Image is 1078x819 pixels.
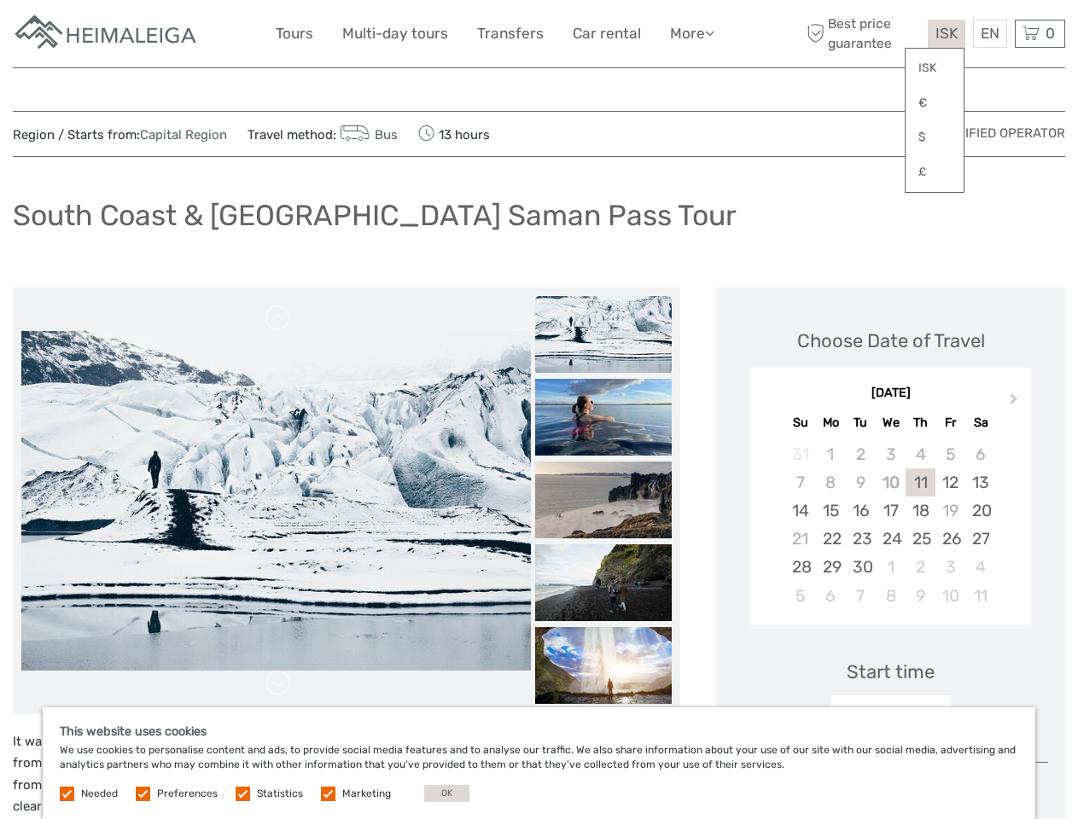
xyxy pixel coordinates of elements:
span: 0 [1043,25,1058,42]
div: [DATE] [750,385,1031,403]
div: Th [906,411,935,434]
div: Not available Sunday, August 31st, 2025 [785,440,815,468]
div: month 2025-09 [755,440,1025,610]
div: Choose Tuesday, September 23rd, 2025 [846,525,876,553]
img: 8ff50d7d08554d2ca5b268e874a0cca1_slider_thumbnail.jpg [535,296,672,373]
div: Tu [846,411,876,434]
span: ISK [935,25,958,42]
div: Choose Tuesday, September 16th, 2025 [846,497,876,525]
div: Choose Friday, September 12th, 2025 [935,468,965,497]
div: Choose Friday, September 26th, 2025 [935,525,965,553]
div: Choose Thursday, September 18th, 2025 [906,497,935,525]
div: Choose Thursday, October 2nd, 2025 [906,553,935,581]
h1: South Coast & [GEOGRAPHIC_DATA] Saman Pass Tour [13,198,737,233]
div: Choose Date of Travel [797,328,985,354]
div: Su [785,411,815,434]
div: Fr [935,411,965,434]
a: Capital Region [140,127,227,142]
div: Not available Wednesday, September 3rd, 2025 [876,440,906,468]
div: Not available Sunday, September 7th, 2025 [785,468,815,497]
div: Mo [816,411,846,434]
img: 49051187b0b7471688870f92d21f96e0_slider_thumbnail.jpg [535,544,672,621]
div: Choose Wednesday, October 1st, 2025 [876,553,906,581]
div: Choose Wednesday, October 8th, 2025 [876,582,906,610]
div: Choose Thursday, October 9th, 2025 [906,582,935,610]
a: Bus [336,127,398,142]
div: Not available Tuesday, September 2nd, 2025 [846,440,876,468]
div: Choose Sunday, September 14th, 2025 [785,497,815,525]
p: We're away right now. Please check back later! [24,30,193,44]
span: Verified Operator [941,125,1065,142]
div: Not available Friday, September 5th, 2025 [935,440,965,468]
a: Transfers [477,21,544,46]
button: OK [424,785,469,802]
img: 433962c24ab143ad948f18836763b54b_slider_thumbnail.jpg [535,627,672,704]
div: Choose Saturday, September 27th, 2025 [965,525,995,553]
a: € [906,88,964,119]
div: Not available Friday, September 19th, 2025 [935,497,965,525]
div: Choose Sunday, October 5th, 2025 [785,582,815,610]
div: EN [973,20,1007,48]
a: Car rental [573,21,641,46]
div: Choose Friday, October 10th, 2025 [935,582,965,610]
div: Choose Thursday, September 25th, 2025 [906,525,935,553]
a: Tours [276,21,313,46]
label: Preferences [157,787,218,801]
img: Apartments in Reykjavik [13,13,201,55]
span: Travel method: [248,122,398,146]
div: We use cookies to personalise content and ads, to provide social media features and to analyse ou... [43,707,1035,819]
a: ISK [906,53,964,84]
div: Choose Saturday, September 13th, 2025 [965,468,995,497]
p: It was Led Zeppelin who once sang about [GEOGRAPHIC_DATA] “We come from the land of the ice and s... [13,731,680,818]
img: 6ca51bc300c747d19571711d9550aa66_slider_thumbnail.jpg [535,462,672,538]
div: Choose Tuesday, September 30th, 2025 [846,553,876,581]
a: $ [906,122,964,153]
div: Not available Wednesday, September 10th, 2025 [876,468,906,497]
span: 13 hours [418,122,490,146]
span: Region / Starts from: [13,126,227,144]
span: Best price guarantee [802,15,924,52]
div: Choose Thursday, September 11th, 2025 [906,468,935,497]
div: We [876,411,906,434]
div: Choose Monday, September 22nd, 2025 [816,525,846,553]
div: Choose Saturday, September 20th, 2025 [965,497,995,525]
div: Choose Tuesday, October 7th, 2025 [846,582,876,610]
div: Not available Monday, September 1st, 2025 [816,440,846,468]
div: Choose Wednesday, September 24th, 2025 [876,525,906,553]
label: Statistics [257,787,303,801]
img: 8ff50d7d08554d2ca5b268e874a0cca1_main_slider.jpg [21,331,531,671]
div: Sa [965,411,995,434]
div: Not available Sunday, September 21st, 2025 [785,525,815,553]
div: Start time [847,659,935,685]
div: Choose Saturday, October 11th, 2025 [965,582,995,610]
div: Choose Monday, September 29th, 2025 [816,553,846,581]
div: Choose Monday, September 15th, 2025 [816,497,846,525]
a: £ [906,157,964,188]
div: Not available Tuesday, September 9th, 2025 [846,468,876,497]
img: e61b5d43fdeb4ca6826cb1bd74f763cf_slider_thumbnail.jpeg [535,379,672,456]
div: Choose Saturday, October 4th, 2025 [965,553,995,581]
div: Choose Sunday, September 28th, 2025 [785,553,815,581]
label: Needed [81,787,118,801]
div: Not available Monday, September 8th, 2025 [816,468,846,497]
h5: This website uses cookies [60,724,1018,739]
div: Choose Friday, October 3rd, 2025 [935,553,965,581]
div: Choose Monday, October 6th, 2025 [816,582,846,610]
div: Choose Wednesday, September 17th, 2025 [876,497,906,525]
div: Not available Thursday, September 4th, 2025 [906,440,935,468]
button: Next Month [1002,389,1029,416]
button: Open LiveChat chat widget [196,26,217,47]
a: Multi-day tours [342,21,448,46]
div: Not available Saturday, September 6th, 2025 [965,440,995,468]
label: Marketing [342,787,391,801]
div: 08:00 [831,695,951,735]
a: More [670,21,714,46]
